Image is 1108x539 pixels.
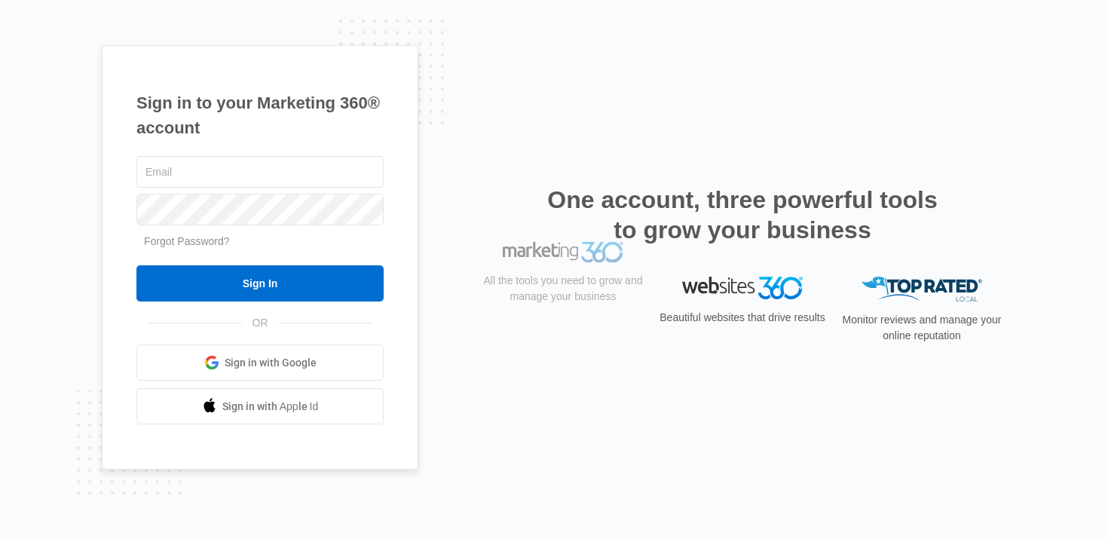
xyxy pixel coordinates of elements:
[136,156,384,188] input: Email
[136,345,384,381] a: Sign in with Google
[682,277,803,299] img: Websites 360
[543,185,942,245] h2: One account, three powerful tools to grow your business
[136,90,384,140] h1: Sign in to your Marketing 360® account
[144,235,230,247] a: Forgot Password?
[503,277,623,298] img: Marketing 360
[242,315,279,331] span: OR
[658,310,827,326] p: Beautiful websites that drive results
[225,355,317,371] span: Sign in with Google
[837,312,1006,344] p: Monitor reviews and manage your online reputation
[862,277,982,302] img: Top Rated Local
[136,265,384,302] input: Sign In
[136,388,384,424] a: Sign in with Apple Id
[222,399,319,415] span: Sign in with Apple Id
[479,308,647,340] p: All the tools you need to grow and manage your business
